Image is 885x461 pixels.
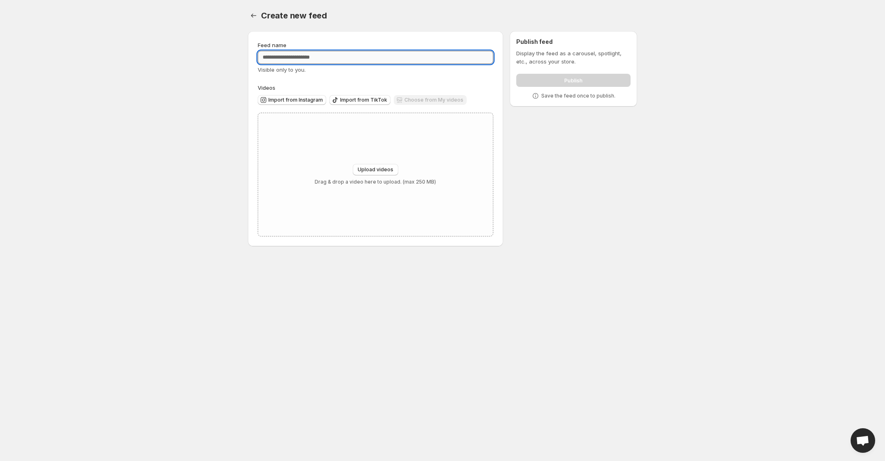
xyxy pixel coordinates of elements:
span: Videos [258,84,275,91]
span: Upload videos [358,166,393,173]
button: Settings [248,10,259,21]
h2: Publish feed [516,38,631,46]
span: Import from Instagram [268,97,323,103]
button: Import from Instagram [258,95,326,105]
p: Drag & drop a video here to upload. (max 250 MB) [315,179,436,185]
button: Import from TikTok [329,95,390,105]
span: Import from TikTok [340,97,387,103]
div: Open chat [851,428,875,453]
p: Display the feed as a carousel, spotlight, etc., across your store. [516,49,631,66]
span: Visible only to you. [258,66,306,73]
button: Upload videos [353,164,398,175]
span: Feed name [258,42,286,48]
span: Create new feed [261,11,327,20]
p: Save the feed once to publish. [541,93,615,99]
